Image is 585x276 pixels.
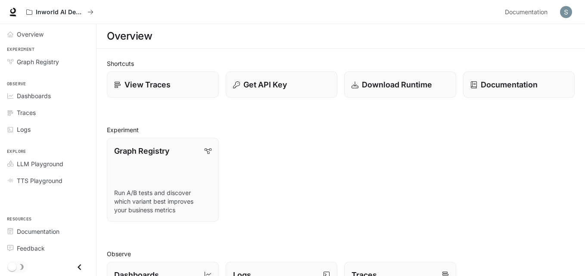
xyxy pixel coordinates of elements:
p: Graph Registry [114,145,169,157]
span: LLM Playground [17,159,63,168]
p: Run A/B tests and discover which variant best improves your business metrics [114,189,212,214]
a: Documentation [463,71,575,98]
a: Dashboards [3,88,93,103]
span: Graph Registry [17,57,59,66]
button: All workspaces [22,3,97,21]
a: View Traces [107,71,219,98]
a: TTS Playground [3,173,93,188]
span: Dashboards [17,91,51,100]
p: View Traces [124,79,171,90]
a: Graph RegistryRun A/B tests and discover which variant best improves your business metrics [107,138,219,222]
p: Documentation [481,79,538,90]
h2: Observe [107,249,575,258]
a: Overview [3,27,93,42]
a: LLM Playground [3,156,93,171]
span: Documentation [17,227,59,236]
p: Download Runtime [362,79,432,90]
h1: Overview [107,28,152,45]
span: TTS Playground [17,176,62,185]
a: Graph Registry [3,54,93,69]
a: Download Runtime [344,71,456,98]
span: Feedback [17,244,45,253]
span: Overview [17,30,44,39]
button: Get API Key [226,71,338,98]
button: Close drawer [70,258,89,276]
a: Traces [3,105,93,120]
a: Documentation [3,224,93,239]
a: Feedback [3,241,93,256]
p: Get API Key [243,79,287,90]
span: Dark mode toggle [8,262,16,271]
span: Logs [17,125,31,134]
span: Documentation [505,7,548,18]
a: Documentation [501,3,554,21]
p: Inworld AI Demos [36,9,84,16]
a: Logs [3,122,93,137]
img: User avatar [560,6,572,18]
h2: Experiment [107,125,575,134]
h2: Shortcuts [107,59,575,68]
span: Traces [17,108,36,117]
button: User avatar [557,3,575,21]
